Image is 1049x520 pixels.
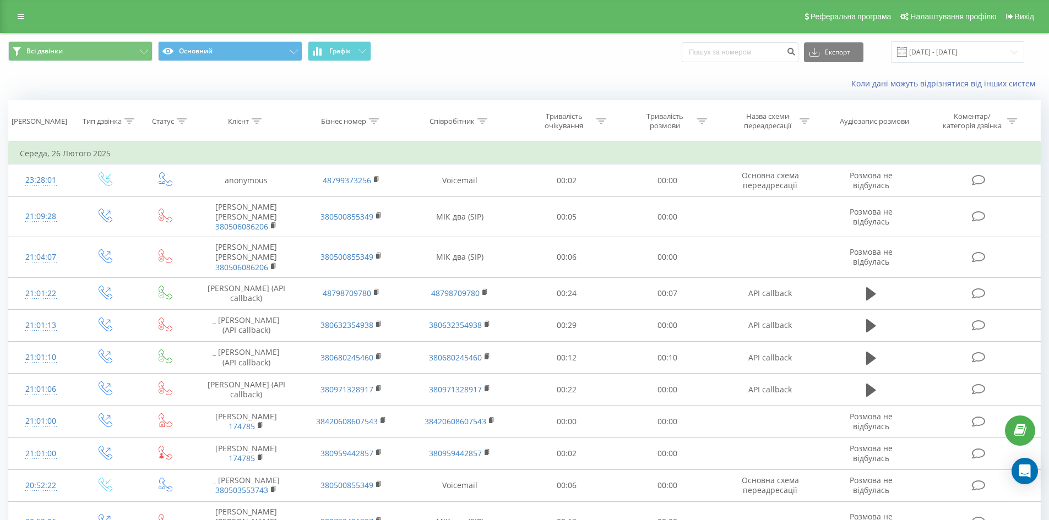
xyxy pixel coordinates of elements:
a: 380506086206 [215,262,268,272]
a: 38420608607543 [316,416,378,426]
div: Статус [152,117,174,126]
span: Розмова не відбулась [850,411,893,431]
div: Тип дзвінка [83,117,122,126]
td: 00:00 [517,406,617,437]
a: 48798709780 [323,288,371,298]
span: Графік [329,47,351,55]
span: Розмова не відбулась [850,170,893,190]
div: 21:01:22 [20,283,62,304]
a: 380680245460 [429,352,482,363]
div: Тривалість розмови [635,112,694,130]
td: 00:00 [617,309,718,341]
td: _ [PERSON_NAME] [194,469,298,501]
span: Вихід [1015,12,1034,21]
span: Реферальна програма [811,12,892,21]
a: 380971328917 [320,384,373,395]
a: 380506086206 [215,221,268,232]
td: 00:24 [517,277,617,309]
div: 21:04:07 [20,247,62,268]
td: Voicemail [404,165,517,196]
div: 21:09:28 [20,206,62,227]
td: API callback [718,342,822,374]
div: [PERSON_NAME] [12,117,67,126]
td: МІК два (SIP) [404,196,517,237]
span: Розмова не відбулась [850,475,893,495]
td: 00:00 [617,165,718,196]
span: Розмова не відбулась [850,443,893,463]
div: 20:52:22 [20,475,62,496]
td: [PERSON_NAME] [PERSON_NAME] [194,196,298,237]
a: 380500855349 [320,211,373,222]
td: [PERSON_NAME] [194,437,298,469]
a: 380971328917 [429,384,482,395]
td: 00:02 [517,437,617,469]
td: 00:07 [617,277,718,309]
a: 380959442857 [320,448,373,458]
div: Назва схеми переадресації [738,112,797,130]
td: 00:00 [617,469,718,501]
a: 380503553743 [215,485,268,495]
div: 21:01:06 [20,379,62,400]
td: [PERSON_NAME] [PERSON_NAME] [194,237,298,278]
td: API callback [718,309,822,341]
input: Пошук за номером [682,42,798,62]
td: 00:00 [617,374,718,406]
button: Графік [308,41,371,61]
td: 00:29 [517,309,617,341]
div: Тривалість очікування [535,112,594,130]
td: _ [PERSON_NAME] (API callback) [194,342,298,374]
a: 48799373256 [323,175,371,185]
button: Експорт [804,42,863,62]
a: 380632354938 [320,320,373,330]
div: Коментар/категорія дзвінка [940,112,1004,130]
td: 00:02 [517,165,617,196]
a: 38420608607543 [425,416,486,426]
td: 00:10 [617,342,718,374]
div: Бізнес номер [321,117,366,126]
td: Основна схема переадресації [718,469,822,501]
td: _ [PERSON_NAME] (API callback) [194,309,298,341]
a: 380500855349 [320,251,373,262]
div: 21:01:13 [20,315,62,336]
td: 00:06 [517,469,617,501]
td: [PERSON_NAME] (API callback) [194,277,298,309]
td: API callback [718,277,822,309]
a: 48798709780 [431,288,480,298]
td: 00:00 [617,237,718,278]
button: Всі дзвінки [8,41,153,61]
div: Співробітник [430,117,475,126]
td: 00:00 [617,406,718,437]
div: Аудіозапис розмови [840,117,909,126]
td: 00:22 [517,374,617,406]
td: 00:00 [617,196,718,237]
td: 00:06 [517,237,617,278]
td: 00:12 [517,342,617,374]
td: [PERSON_NAME] (API callback) [194,374,298,406]
td: МІК два (SIP) [404,237,517,278]
a: 380680245460 [320,352,373,363]
span: Налаштування профілю [910,12,996,21]
a: 174785 [229,453,255,463]
div: 21:01:00 [20,443,62,464]
span: Розмова не відбулась [850,206,893,227]
div: 21:01:10 [20,347,62,368]
td: Середа, 26 Лютого 2025 [9,143,1041,165]
div: Open Intercom Messenger [1012,458,1038,484]
div: Клієнт [228,117,249,126]
td: anonymous [194,165,298,196]
a: 174785 [229,421,255,431]
div: 23:28:01 [20,169,62,191]
td: Voicemail [404,469,517,501]
td: API callback [718,374,822,406]
a: Коли дані можуть відрізнятися вiд інших систем [851,78,1041,89]
a: 380632354938 [429,320,482,330]
td: [PERSON_NAME] [194,406,298,437]
div: 21:01:00 [20,410,62,432]
span: Всі дзвінки [26,47,63,56]
span: Розмова не відбулась [850,247,893,267]
button: Основний [158,41,302,61]
td: 00:00 [617,437,718,469]
a: 380959442857 [429,448,482,458]
td: Основна схема переадресації [718,165,822,196]
td: 00:05 [517,196,617,237]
